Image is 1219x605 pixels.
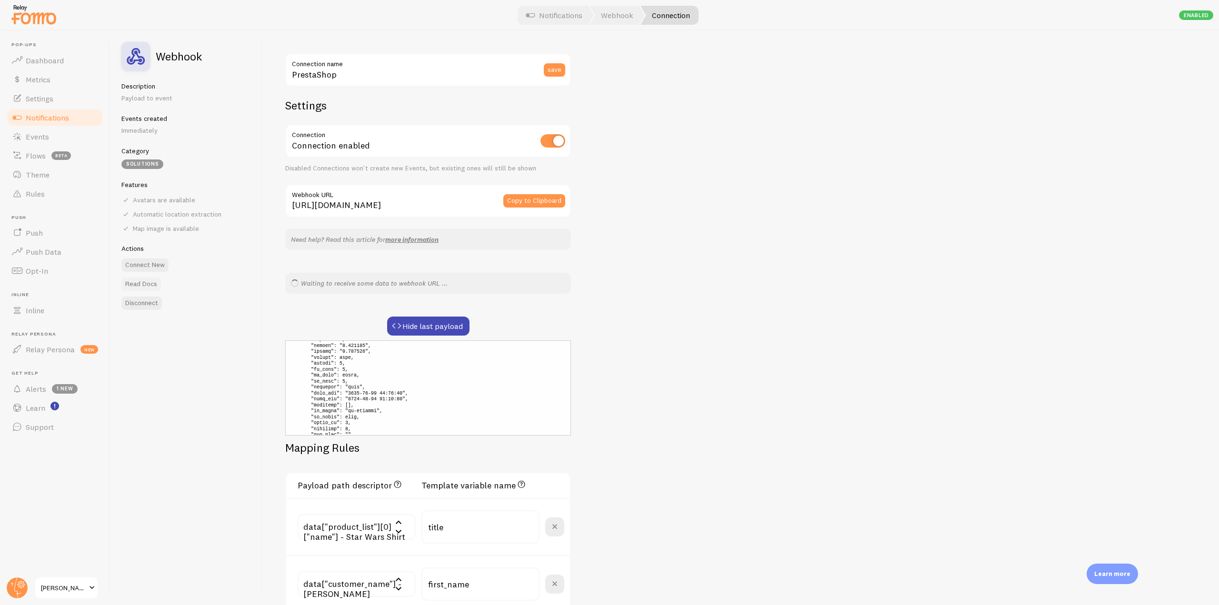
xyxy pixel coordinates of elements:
[6,398,104,417] a: Learn
[26,75,50,84] span: Metrics
[6,242,104,261] a: Push Data
[6,146,104,165] a: Flows beta
[285,340,571,436] pre: { "lore": { "ip": "3", "dolo": sitam, "cons": "", "adipi": elit, "seddoe": "te_incididuntut", "la...
[121,159,163,169] div: Solutions
[121,244,250,253] h5: Actions
[52,384,78,394] span: 1 new
[6,165,104,184] a: Theme
[6,51,104,70] a: Dashboard
[6,108,104,127] a: Notifications
[385,235,439,244] a: more information
[285,98,571,113] h2: Settings
[50,402,59,410] svg: <p>Watch New Feature Tutorials!</p>
[26,306,44,315] span: Inline
[6,223,104,242] a: Push
[1087,564,1138,584] div: Learn more
[41,582,86,594] span: [PERSON_NAME]-test-store
[6,340,104,359] a: Relay Persona new
[80,345,98,354] span: new
[421,567,540,601] input: first_name
[285,124,571,159] div: Connection enabled
[26,384,46,394] span: Alerts
[285,184,571,200] label: Webhook URL
[26,189,45,198] span: Rules
[26,132,49,141] span: Events
[121,180,250,189] h5: Features
[285,53,571,69] label: Connection name
[121,147,250,155] h5: Category
[421,510,540,544] input: first_name
[26,170,50,179] span: Theme
[6,70,104,89] a: Metrics
[121,297,162,310] button: Disconnect
[26,228,43,238] span: Push
[121,126,250,135] p: Immediately
[121,210,250,218] div: Automatic location extraction
[26,403,45,413] span: Learn
[34,576,99,599] a: [PERSON_NAME]-test-store
[11,331,104,337] span: Relay Persona
[298,571,416,605] div: data["customer_name"] - [PERSON_NAME]
[26,151,46,160] span: Flows
[6,184,104,203] a: Rules
[26,113,69,122] span: Notifications
[11,42,104,48] span: Pop-ups
[121,258,169,272] button: Connect New
[6,417,104,436] a: Support
[121,114,250,123] h5: Events created
[6,261,104,280] a: Opt-In
[285,164,571,173] div: Disabled Connections won't create new Events, but existing ones will still be shown
[156,50,202,62] h2: Webhook
[26,56,64,65] span: Dashboard
[51,151,71,160] span: beta
[26,345,75,354] span: Relay Persona
[285,273,571,294] div: Waiting to receive some data to webhook URL ...
[121,196,250,204] div: Avatars are available
[121,93,250,103] p: Payload to event
[121,42,150,70] img: fomo_icons_custom_webhook.svg
[121,224,250,233] div: Map image is available
[6,127,104,146] a: Events
[11,370,104,377] span: Get Help
[26,266,48,276] span: Opt-In
[11,215,104,221] span: Push
[26,422,54,432] span: Support
[121,278,161,291] a: Read Docs
[544,63,565,77] button: save
[387,317,470,336] button: Hide last payload
[11,292,104,298] span: Inline
[6,301,104,320] a: Inline
[1094,569,1130,578] p: Learn more
[503,194,565,208] button: Copy to Clipboard
[298,514,416,547] div: data["product_list"][0]["name"] - Star Wars Shirt
[285,440,360,455] h2: Mapping Rules
[26,94,53,103] span: Settings
[6,89,104,108] a: Settings
[291,235,565,244] p: Need help? Read this article for
[421,479,527,491] h3: Template variable name
[298,479,416,491] h3: Payload path descriptor
[6,379,104,398] a: Alerts 1 new
[26,247,61,257] span: Push Data
[121,82,250,90] h5: Description
[10,2,58,27] img: fomo-relay-logo-orange.svg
